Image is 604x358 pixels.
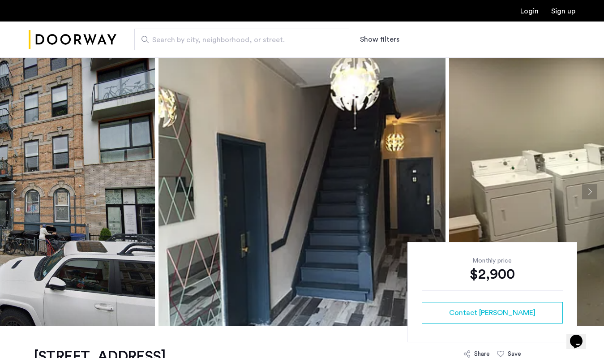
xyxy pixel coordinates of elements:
button: Show or hide filters [360,34,399,45]
div: Monthly price [422,256,563,265]
button: Next apartment [582,184,597,199]
iframe: chat widget [566,322,595,349]
span: Search by city, neighborhood, or street. [152,35,324,45]
div: $2,900 [422,265,563,283]
span: Contact [PERSON_NAME] [449,307,535,318]
img: logo [29,23,116,56]
img: apartment [158,57,446,326]
a: Login [520,8,539,15]
button: Previous apartment [7,184,22,199]
button: button [422,302,563,323]
input: Apartment Search [134,29,349,50]
a: Cazamio Logo [29,23,116,56]
a: Registration [551,8,575,15]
